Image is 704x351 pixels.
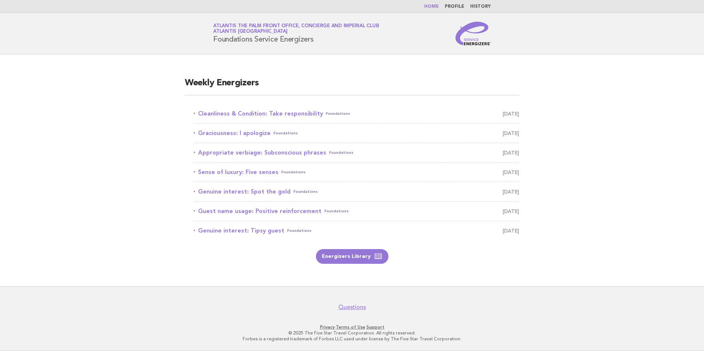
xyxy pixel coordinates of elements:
[424,4,439,9] a: Home
[274,128,298,138] span: Foundations
[281,167,306,177] span: Foundations
[320,325,335,330] a: Privacy
[503,148,519,158] span: [DATE]
[329,148,353,158] span: Foundations
[445,4,464,9] a: Profile
[503,128,519,138] span: [DATE]
[470,4,491,9] a: History
[213,29,288,34] span: Atlantis [GEOGRAPHIC_DATA]
[194,109,519,119] a: Cleanliness & Condition: Take responsibilityFoundations [DATE]
[194,206,519,216] a: Guest name usage: Positive reinforcementFoundations [DATE]
[213,24,379,34] a: Atlantis The Palm Front Office, Concierge and Imperial ClubAtlantis [GEOGRAPHIC_DATA]
[338,304,366,311] a: Questions
[336,325,365,330] a: Terms of Use
[213,24,379,43] h1: Foundations Service Energizers
[503,167,519,177] span: [DATE]
[293,187,318,197] span: Foundations
[287,226,311,236] span: Foundations
[194,148,519,158] a: Appropriate verbiage: Subconscious phrasesFoundations [DATE]
[503,206,519,216] span: [DATE]
[194,128,519,138] a: Graciousness: I apologizeFoundations [DATE]
[366,325,384,330] a: Support
[503,226,519,236] span: [DATE]
[127,330,577,336] p: © 2025 The Five Star Travel Corporation. All rights reserved.
[127,336,577,342] p: Forbes is a registered trademark of Forbes LLC used under license by The Five Star Travel Corpora...
[455,22,491,45] img: Service Energizers
[194,167,519,177] a: Sense of luxury: Five sensesFoundations [DATE]
[127,324,577,330] p: · ·
[194,226,519,236] a: Genuine interest: Tipsy guestFoundations [DATE]
[503,187,519,197] span: [DATE]
[326,109,350,119] span: Foundations
[185,77,519,95] h2: Weekly Energizers
[194,187,519,197] a: Genuine interest: Spot the goldFoundations [DATE]
[324,206,349,216] span: Foundations
[503,109,519,119] span: [DATE]
[316,249,388,264] a: Energizers Library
